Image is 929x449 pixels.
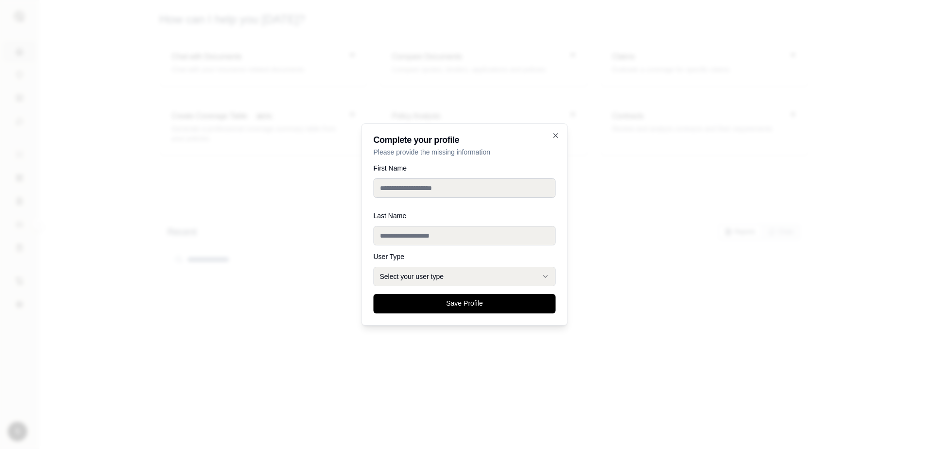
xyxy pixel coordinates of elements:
[374,253,556,260] label: User Type
[374,294,556,313] button: Save Profile
[374,147,556,157] p: Please provide the missing information
[374,212,556,219] label: Last Name
[374,165,556,172] label: First Name
[374,136,556,144] h2: Complete your profile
